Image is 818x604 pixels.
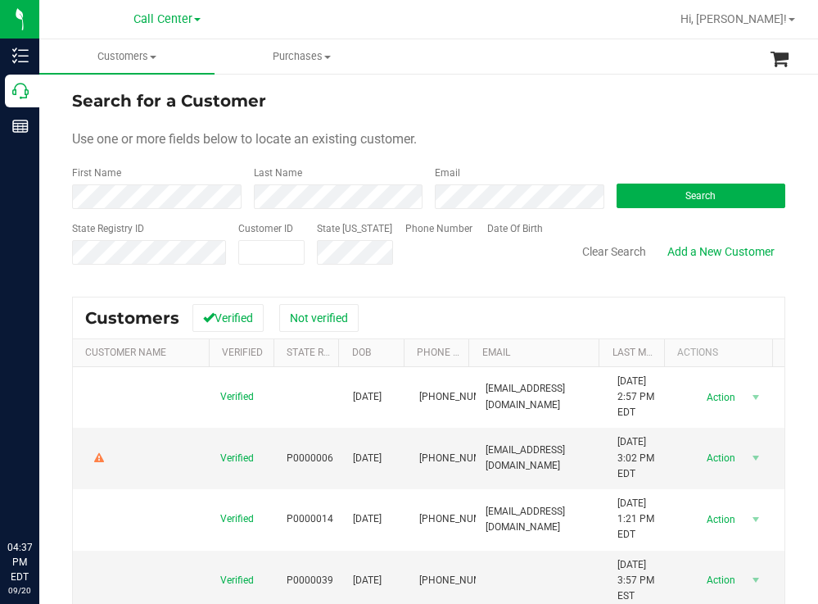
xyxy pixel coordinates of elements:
[745,386,766,409] span: select
[352,347,371,358] a: DOB
[39,49,215,64] span: Customers
[7,584,32,597] p: 09/20
[12,83,29,99] inline-svg: Call Center
[220,511,254,527] span: Verified
[72,166,121,180] label: First Name
[657,238,785,266] a: Add a New Customer
[220,451,254,466] span: Verified
[419,511,501,527] span: [PHONE_NUMBER]
[85,308,179,328] span: Customers
[435,166,460,180] label: Email
[693,508,746,531] span: Action
[685,190,716,202] span: Search
[677,347,766,358] div: Actions
[238,221,293,236] label: Customer ID
[419,573,501,588] span: [PHONE_NUMBER]
[279,304,359,332] button: Not verified
[486,504,599,535] span: [EMAIL_ADDRESS][DOMAIN_NAME]
[287,573,333,588] span: P0000039
[693,447,746,470] span: Action
[254,166,302,180] label: Last Name
[745,569,766,592] span: select
[482,347,510,358] a: Email
[745,508,766,531] span: select
[353,573,382,588] span: [DATE]
[48,470,68,490] iframe: Resource center unread badge
[287,511,333,527] span: P0000014
[612,347,682,358] a: Last Modified
[353,389,382,405] span: [DATE]
[287,347,373,358] a: State Registry Id
[680,12,787,25] span: Hi, [PERSON_NAME]!
[617,434,664,482] span: [DATE] 3:02 PM EDT
[72,131,417,147] span: Use one or more fields below to locate an existing customer.
[487,221,543,236] label: Date Of Birth
[317,221,392,236] label: State [US_STATE]
[215,39,390,74] a: Purchases
[353,451,382,466] span: [DATE]
[12,118,29,134] inline-svg: Reports
[72,91,266,111] span: Search for a Customer
[419,451,501,466] span: [PHONE_NUMBER]
[617,374,664,421] span: [DATE] 2:57 PM EDT
[693,386,746,409] span: Action
[192,304,264,332] button: Verified
[85,347,166,358] a: Customer Name
[486,381,599,412] span: [EMAIL_ADDRESS][DOMAIN_NAME]
[39,39,215,74] a: Customers
[133,12,192,26] span: Call Center
[220,573,254,588] span: Verified
[693,569,746,592] span: Action
[287,451,333,466] span: P0000006
[617,184,786,208] button: Search
[215,49,389,64] span: Purchases
[486,443,599,474] span: [EMAIL_ADDRESS][DOMAIN_NAME]
[745,447,766,470] span: select
[92,451,106,466] div: Warning - Level 2
[419,389,501,405] span: [PHONE_NUMBER]
[16,473,66,522] iframe: Resource center
[222,347,263,358] a: Verified
[572,238,657,266] button: Clear Search
[353,511,382,527] span: [DATE]
[7,540,32,584] p: 04:37 PM EDT
[12,48,29,64] inline-svg: Inventory
[417,347,492,358] a: Phone Number
[617,496,664,543] span: [DATE] 1:21 PM EDT
[405,221,472,236] label: Phone Number
[72,221,144,236] label: State Registry ID
[220,389,254,405] span: Verified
